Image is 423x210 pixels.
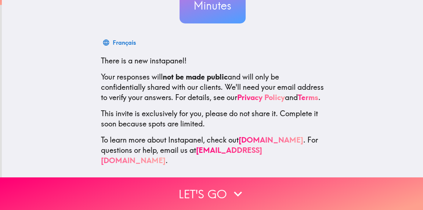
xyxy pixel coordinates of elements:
p: Your responses will and will only be confidentially shared with our clients. We'll need your emai... [101,72,324,103]
p: To learn more about Instapanel, check out . For questions or help, email us at . [101,135,324,166]
div: Français [113,37,136,48]
button: Français [101,35,139,50]
a: Privacy Policy [237,93,285,102]
span: There is a new instapanel! [101,56,187,65]
b: not be made public [163,72,228,81]
a: [DOMAIN_NAME] [239,135,303,144]
p: This invite is exclusively for you, please do not share it. Complete it soon because spots are li... [101,108,324,129]
a: [EMAIL_ADDRESS][DOMAIN_NAME] [101,145,262,165]
a: Terms [298,93,318,102]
